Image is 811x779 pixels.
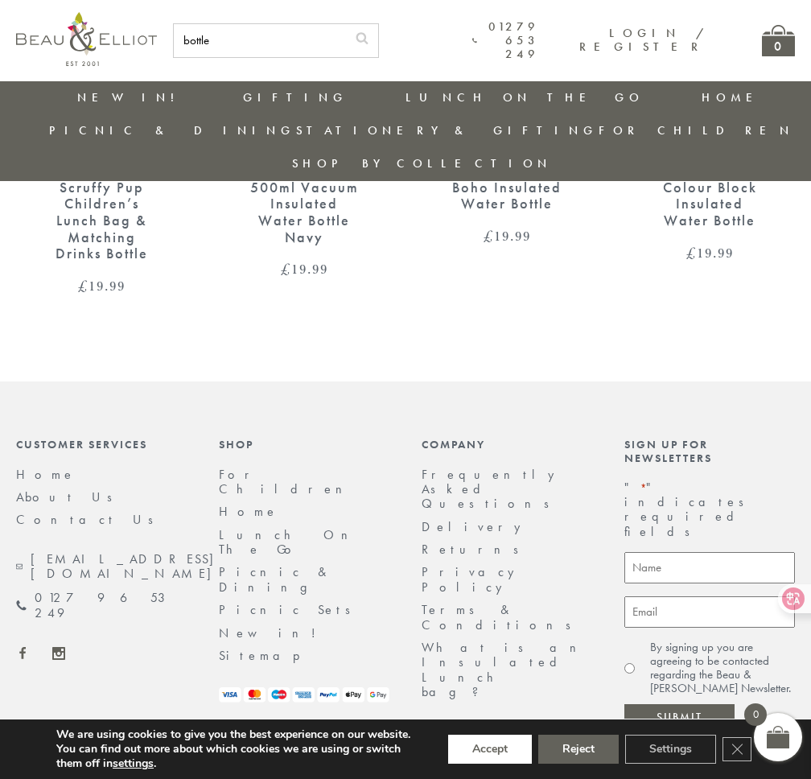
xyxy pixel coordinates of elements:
div: Boho Insulated Water Bottle [450,179,564,212]
a: For Children [599,122,794,138]
div: 500ml Vacuum Insulated Water Bottle Navy [247,179,361,246]
input: Email [624,596,795,628]
img: logo [16,12,157,66]
a: Returns [422,541,529,558]
a: New in! [219,624,327,641]
a: About Us [16,488,123,505]
button: settings [113,756,154,771]
button: Accept [448,735,532,764]
a: Contact Us [16,511,164,528]
a: Frequently Asked Questions [422,466,563,513]
div: Sign up for newsletters [624,438,795,464]
span: £ [78,276,89,295]
span: £ [484,226,494,245]
a: Picnic & Dining [219,563,332,595]
a: Privacy Policy [422,563,523,595]
a: 0 [762,25,795,56]
a: For Children [219,466,355,497]
img: payment-logos.png [219,687,389,703]
label: By signing up you are agreeing to be contacted regarding the Beau & [PERSON_NAME] Newsletter. [650,641,795,696]
a: [EMAIL_ADDRESS][DOMAIN_NAME] [16,552,235,582]
input: SEARCH [174,24,346,57]
a: Picnic & Dining [49,122,295,138]
a: Sitemap [219,647,322,664]
a: 01279 653 249 [472,20,539,62]
bdi: 19.99 [484,226,531,245]
div: Customer Services [16,438,187,451]
a: Terms & Conditions [422,601,582,633]
div: Scruffy Pup Children’s Lunch Bag & Matching Drinks Bottle [44,179,158,262]
p: " " indicates required fields [624,480,795,540]
span: 0 [744,703,767,726]
a: Stationery & Gifting [296,122,598,138]
a: Delivery [422,518,529,535]
a: 01279 653 249 [16,591,187,620]
a: What is an Insulated Lunch bag? [422,639,589,700]
button: Reject [538,735,619,764]
span: £ [281,259,291,278]
input: Name [624,552,795,583]
a: Lunch On The Go [405,89,644,105]
div: Company [422,438,592,451]
a: Login / Register [579,25,706,55]
span: £ [686,243,697,262]
bdi: 19.99 [78,276,126,295]
button: Settings [625,735,716,764]
p: We are using cookies to give you the best experience on our website. [56,727,421,742]
bdi: 19.99 [281,259,328,278]
a: Home [219,503,278,520]
a: Lunch On The Go [219,526,360,558]
button: Close GDPR Cookie Banner [722,737,751,761]
a: Shop by collection [292,155,552,171]
p: You can find out more about which cookies we are using or switch them off in . [56,742,421,771]
a: Home [702,89,766,105]
a: Gifting [243,89,348,105]
a: New in! [77,89,185,105]
input: Submit [624,704,735,732]
div: Colour Block Insulated Water Bottle [653,179,767,229]
bdi: 19.99 [686,243,734,262]
a: Picnic Sets [219,601,361,618]
div: Shop [219,438,389,451]
a: Home [16,466,76,483]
